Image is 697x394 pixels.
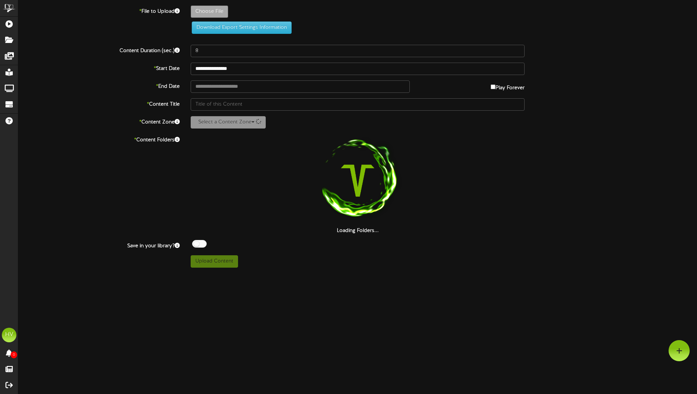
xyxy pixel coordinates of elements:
[13,5,185,15] label: File to Upload
[13,240,185,250] label: Save in your library?
[188,25,292,30] a: Download Export Settings Information
[11,351,17,358] span: 0
[311,134,404,227] img: loading-spinner-1.png
[13,80,185,90] label: End Date
[191,98,525,111] input: Title of this Content
[337,228,379,233] strong: Loading Folders...
[192,21,292,34] button: Download Export Settings Information
[13,63,185,72] label: Start Date
[191,116,266,129] button: Select a Content Zone
[191,255,238,268] button: Upload Content
[13,134,185,144] label: Content Folders
[13,116,185,126] label: Content Zone
[491,84,495,89] input: Play Forever
[13,45,185,55] label: Content Duration (sec.)
[491,80,525,92] label: Play Forever
[13,98,185,108] label: Content Title
[2,328,16,342] div: HV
